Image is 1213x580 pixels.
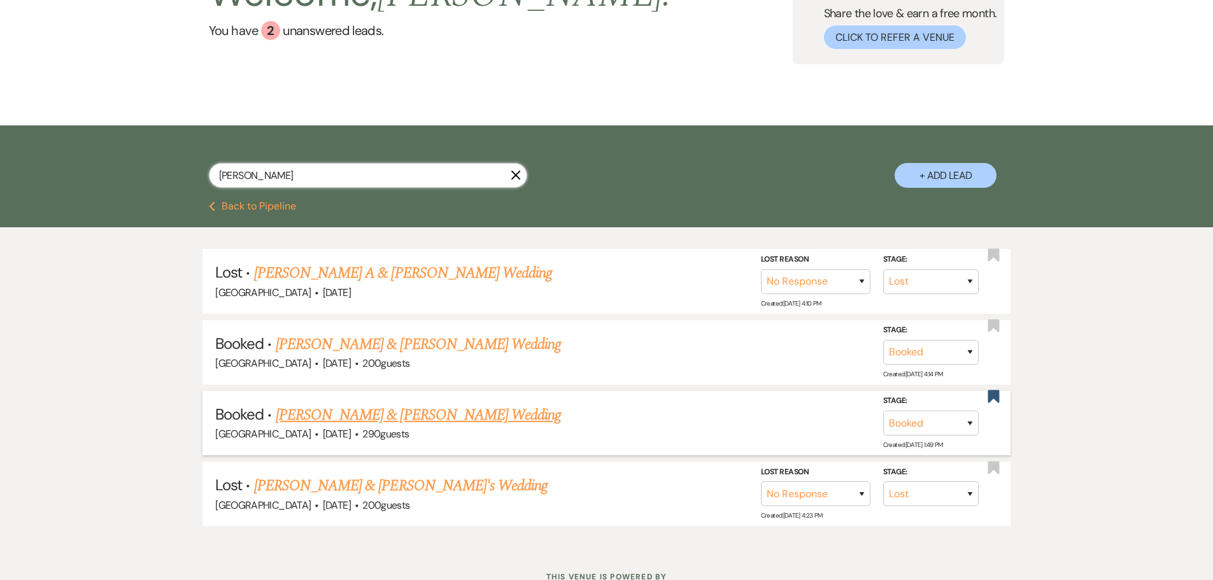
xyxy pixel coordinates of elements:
a: [PERSON_NAME] A & [PERSON_NAME] Wedding [254,262,553,285]
span: [GEOGRAPHIC_DATA] [215,499,311,512]
span: [GEOGRAPHIC_DATA] [215,357,311,370]
a: [PERSON_NAME] & [PERSON_NAME] Wedding [276,333,561,356]
span: Created: [DATE] 1:49 PM [883,441,943,449]
button: + Add Lead [895,163,997,188]
span: Booked [215,404,264,424]
a: You have 2 unanswered leads. [209,21,672,40]
span: [DATE] [323,357,351,370]
label: Lost Reason [761,253,870,267]
a: [PERSON_NAME] & [PERSON_NAME] Wedding [276,404,561,427]
input: Search by name, event date, email address or phone number [209,163,527,188]
span: [GEOGRAPHIC_DATA] [215,427,311,441]
span: Created: [DATE] 4:10 PM [761,299,821,308]
span: 200 guests [362,499,409,512]
button: Click to Refer a Venue [824,25,966,49]
span: [DATE] [323,286,351,299]
span: Booked [215,334,264,353]
label: Stage: [883,465,979,479]
button: Back to Pipeline [209,201,296,211]
a: [PERSON_NAME] & [PERSON_NAME]'s Wedding [254,474,548,497]
span: Created: [DATE] 4:14 PM [883,370,943,378]
label: Lost Reason [761,465,870,479]
span: [DATE] [323,427,351,441]
span: [DATE] [323,499,351,512]
span: 200 guests [362,357,409,370]
label: Stage: [883,253,979,267]
span: Lost [215,262,242,282]
label: Stage: [883,394,979,408]
span: 290 guests [362,427,409,441]
span: Lost [215,475,242,495]
div: 2 [261,21,280,40]
span: [GEOGRAPHIC_DATA] [215,286,311,299]
span: Created: [DATE] 4:23 PM [761,511,823,520]
label: Stage: [883,323,979,337]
